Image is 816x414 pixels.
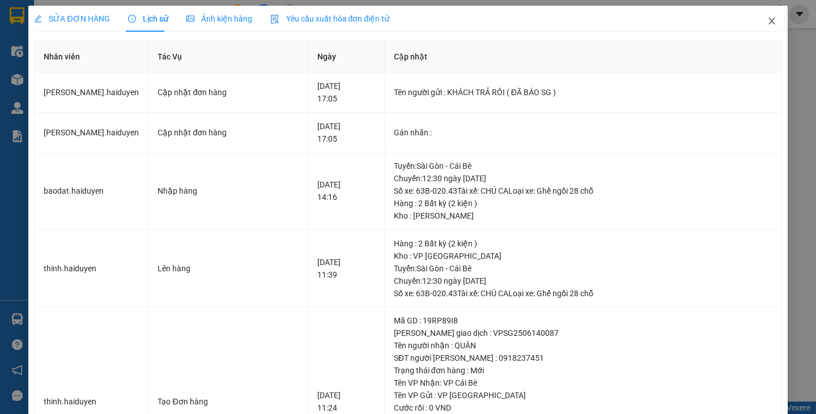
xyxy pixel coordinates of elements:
[128,14,168,23] span: Lịch sử
[767,16,776,25] span: close
[394,314,772,327] div: Mã GD : 19RP89I8
[35,72,148,113] td: [PERSON_NAME].haiduyen
[270,15,279,24] img: icon
[317,256,375,281] div: [DATE] 11:39
[317,80,375,105] div: [DATE] 17:05
[35,230,148,308] td: thinh.haiduyen
[158,126,299,139] div: Cập nhật đơn hàng
[158,262,299,275] div: Lên hàng
[186,15,194,23] span: picture
[394,197,772,210] div: Hàng : 2 Bất kỳ (2 kiện )
[394,126,772,139] div: Gán nhãn :
[270,14,390,23] span: Yêu cầu xuất hóa đơn điện tử
[317,178,375,203] div: [DATE] 14:16
[394,250,772,262] div: Kho : VP [GEOGRAPHIC_DATA]
[128,15,136,23] span: clock-circle
[394,237,772,250] div: Hàng : 2 Bất kỳ (2 kiện )
[394,210,772,222] div: Kho : [PERSON_NAME]
[308,41,385,72] th: Ngày
[394,402,772,414] div: Cước rồi : 0 VND
[394,86,772,99] div: Tên người gửi : KHÁCH TRẢ RỒI ( ĐÃ BÁO SG )
[385,41,782,72] th: Cập nhật
[34,14,109,23] span: SỬA ĐƠN HÀNG
[158,395,299,408] div: Tạo Đơn hàng
[158,86,299,99] div: Cập nhật đơn hàng
[394,377,772,389] div: Tên VP Nhận: VP Cái Bè
[394,160,772,197] div: Tuyến : Sài Gòn - Cái Bè Chuyến: 12:30 ngày [DATE] Số xe: 63B-020.43 Tài xế: CHÚ CA Loại xe: Ghế ...
[317,389,375,414] div: [DATE] 11:24
[148,41,308,72] th: Tác Vụ
[394,389,772,402] div: Tên VP Gửi : VP [GEOGRAPHIC_DATA]
[35,41,148,72] th: Nhân viên
[317,120,375,145] div: [DATE] 17:05
[394,339,772,352] div: Tên người nhận : QUÂN
[34,15,42,23] span: edit
[394,364,772,377] div: Trạng thái đơn hàng : Mới
[186,14,252,23] span: Ảnh kiện hàng
[394,352,772,364] div: SĐT người [PERSON_NAME] : 0918237451
[35,152,148,230] td: baodat.haiduyen
[35,113,148,153] td: [PERSON_NAME].haiduyen
[394,327,772,339] div: [PERSON_NAME] giao dịch : VPSG2506140087
[158,185,299,197] div: Nhập hàng
[756,6,788,37] button: Close
[394,262,772,300] div: Tuyến : Sài Gòn - Cái Bè Chuyến: 12:30 ngày [DATE] Số xe: 63B-020.43 Tài xế: CHÚ CA Loại xe: Ghế ...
